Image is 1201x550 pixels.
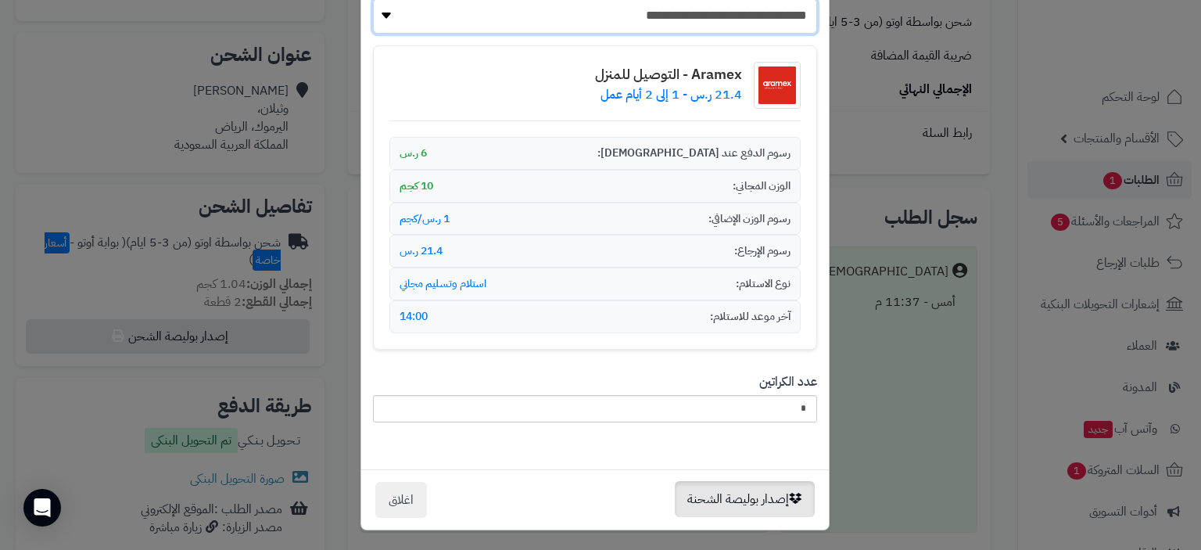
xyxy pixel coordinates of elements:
span: نوع الاستلام: [736,276,791,292]
span: رسوم الإرجاع: [734,243,791,259]
span: آخر موعد للاستلام: [710,309,791,325]
span: 21.4 ر.س [400,243,443,259]
p: 21.4 ر.س - 1 إلى 2 أيام عمل [595,86,742,104]
div: Open Intercom Messenger [23,489,61,527]
span: رسوم الوزن الإضافي: [708,211,791,227]
span: 14:00 [400,309,428,325]
img: شعار شركة الشحن [754,62,801,109]
button: اغلاق [375,482,427,518]
span: الوزن المجاني: [733,178,791,194]
span: 10 كجم [400,178,433,194]
span: رسوم الدفع عند [DEMOGRAPHIC_DATA]: [597,146,791,161]
label: عدد الكراتين [759,373,817,391]
span: 1 ر.س/كجم [400,211,450,227]
span: استلام وتسليم مجاني [400,276,486,292]
span: 6 ر.س [400,146,427,161]
h4: Aramex - التوصيل للمنزل [595,67,742,82]
button: إصدار بوليصة الشحنة [675,481,815,517]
